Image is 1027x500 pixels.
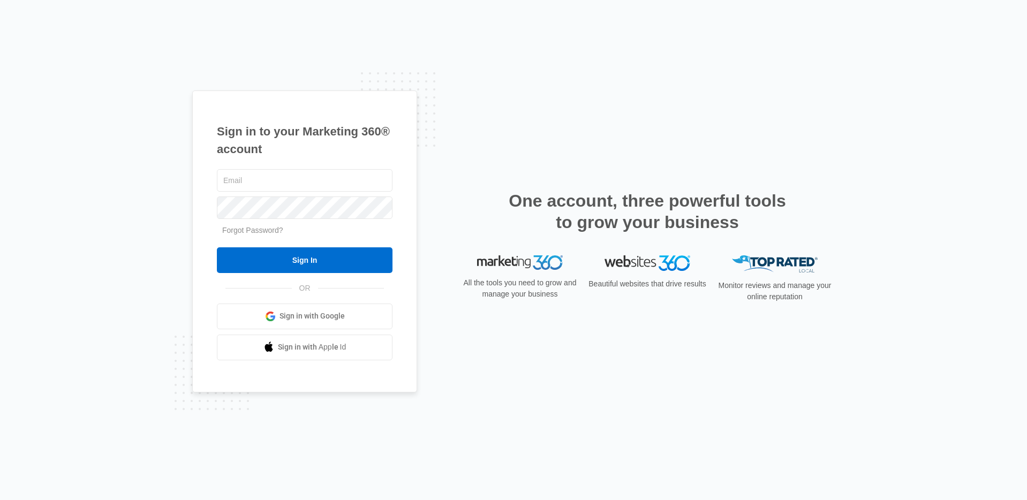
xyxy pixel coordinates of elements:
[217,335,392,360] a: Sign in with Apple Id
[278,342,346,353] span: Sign in with Apple Id
[587,278,707,290] p: Beautiful websites that drive results
[222,226,283,234] a: Forgot Password?
[217,304,392,329] a: Sign in with Google
[477,255,563,270] img: Marketing 360
[280,310,345,322] span: Sign in with Google
[217,123,392,158] h1: Sign in to your Marketing 360® account
[715,280,835,302] p: Monitor reviews and manage your online reputation
[605,255,690,271] img: Websites 360
[292,283,318,294] span: OR
[732,255,818,273] img: Top Rated Local
[460,277,580,300] p: All the tools you need to grow and manage your business
[217,247,392,273] input: Sign In
[505,190,789,233] h2: One account, three powerful tools to grow your business
[217,169,392,192] input: Email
